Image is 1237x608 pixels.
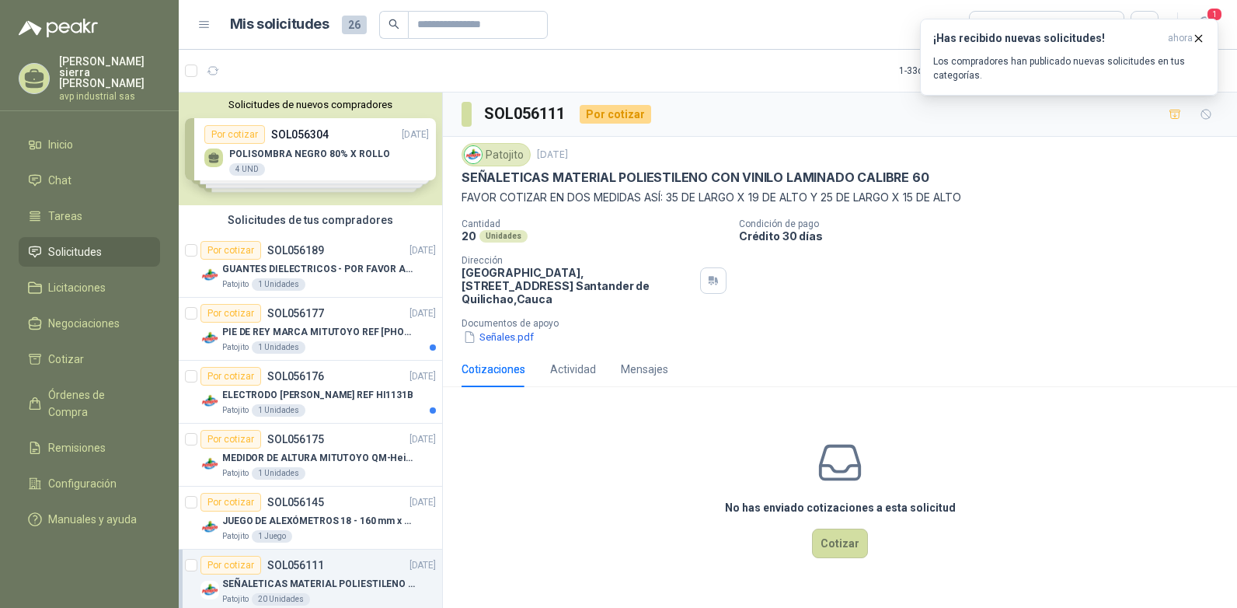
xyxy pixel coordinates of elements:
[252,278,305,291] div: 1 Unidades
[252,467,305,480] div: 1 Unidades
[222,388,413,403] p: ELECTRODO [PERSON_NAME] REF HI1131B
[200,581,219,599] img: Company Logo
[267,371,324,382] p: SOL056176
[48,351,84,368] span: Cotizar
[979,16,1012,33] div: Todas
[200,455,219,473] img: Company Logo
[222,530,249,543] p: Patojito
[252,404,305,417] div: 1 Unidades
[933,32,1162,45] h3: ¡Has recibido nuevas solicitudes!
[462,255,694,266] p: Dirección
[222,278,249,291] p: Patojito
[739,229,1231,243] p: Crédito 30 días
[462,143,531,166] div: Patojito
[222,404,249,417] p: Patojito
[179,93,442,205] div: Solicitudes de nuevos compradoresPor cotizarSOL056304[DATE] POLISOMBRA NEGRO 80% X ROLLO4 UNDPor ...
[812,529,868,558] button: Cotizar
[222,577,416,592] p: SEÑALETICAS MATERIAL POLIESTILENO CON VINILO LAMINADO CALIBRE 60
[252,341,305,354] div: 1 Unidades
[342,16,367,34] span: 26
[389,19,399,30] span: search
[200,266,219,285] img: Company Logo
[200,556,261,575] div: Por cotizar
[48,208,82,225] span: Tareas
[222,325,416,340] p: PIE DE REY MARCA MITUTOYO REF [PHONE_NUMBER]
[1206,7,1223,22] span: 1
[19,433,160,463] a: Remisiones
[59,92,160,101] p: avp industrial sas
[465,146,482,163] img: Company Logo
[19,344,160,374] a: Cotizar
[200,329,219,348] img: Company Logo
[48,243,102,260] span: Solicitudes
[19,273,160,302] a: Licitaciones
[200,367,261,386] div: Por cotizar
[409,243,436,258] p: [DATE]
[409,306,436,321] p: [DATE]
[179,205,442,235] div: Solicitudes de tus compradores
[222,514,416,529] p: JUEGO DE ALEXÓMETROS 18 - 160 mm x 0,01 mm 2824-S3
[267,434,324,445] p: SOL056175
[409,558,436,573] p: [DATE]
[409,369,436,384] p: [DATE]
[933,54,1205,82] p: Los compradores han publicado nuevas solicitudes en tus categorías.
[222,262,416,277] p: GUANTES DIELECTRICOS - POR FAVOR ADJUNTAR SU FICHA TECNICA
[267,245,324,256] p: SOL056189
[19,201,160,231] a: Tareas
[179,487,442,550] a: Por cotizarSOL056145[DATE] Company LogoJUEGO DE ALEXÓMETROS 18 - 160 mm x 0,01 mm 2824-S3Patojito...
[462,329,535,345] button: Señales.pdf
[200,493,261,512] div: Por cotizar
[252,530,292,543] div: 1 Juego
[48,136,73,153] span: Inicio
[725,499,956,516] h3: No has enviado cotizaciones a esta solicitud
[479,230,528,243] div: Unidades
[48,511,137,528] span: Manuales y ayuda
[462,169,929,186] p: SEÑALETICAS MATERIAL POLIESTILENO CON VINILO LAMINADO CALIBRE 60
[48,475,117,492] span: Configuración
[200,304,261,323] div: Por cotizar
[580,105,651,124] div: Por cotizar
[462,229,476,243] p: 20
[899,58,989,83] div: 1 - 33 de 33
[59,56,160,89] p: [PERSON_NAME] sierra [PERSON_NAME]
[267,560,324,571] p: SOL056111
[19,505,160,534] a: Manuales y ayuda
[19,166,160,195] a: Chat
[19,309,160,338] a: Negociaciones
[179,235,442,298] a: Por cotizarSOL056189[DATE] Company LogoGUANTES DIELECTRICOS - POR FAVOR ADJUNTAR SU FICHA TECNICA...
[48,315,120,332] span: Negociaciones
[267,308,324,319] p: SOL056177
[222,593,249,606] p: Patojito
[222,341,249,354] p: Patojito
[19,19,98,37] img: Logo peakr
[462,266,694,306] p: [GEOGRAPHIC_DATA], [STREET_ADDRESS] Santander de Quilichao , Cauca
[1168,32,1193,45] span: ahora
[267,497,324,508] p: SOL056145
[19,380,160,427] a: Órdenes de Compra
[48,172,71,189] span: Chat
[19,237,160,267] a: Solicitudes
[48,279,106,296] span: Licitaciones
[462,189,1218,206] p: FAVOR COTIZAR EN DOS MEDIDAS ASÍ: 35 DE LARGO X 19 DE ALTO Y 25 DE LARGO X 15 DE ALTO
[550,361,596,378] div: Actividad
[19,469,160,498] a: Configuración
[48,386,145,421] span: Órdenes de Compra
[179,361,442,424] a: Por cotizarSOL056176[DATE] Company LogoELECTRODO [PERSON_NAME] REF HI1131BPatojito1 Unidades
[179,424,442,487] a: Por cotizarSOL056175[DATE] Company LogoMEDIDOR DE ALTURA MITUTOYO QM-Height 518-245Patojito1 Unid...
[252,593,310,606] div: 20 Unidades
[179,298,442,361] a: Por cotizarSOL056177[DATE] Company LogoPIE DE REY MARCA MITUTOYO REF [PHONE_NUMBER]Patojito1 Unid...
[739,218,1231,229] p: Condición de pago
[48,439,106,456] span: Remisiones
[462,361,525,378] div: Cotizaciones
[537,148,568,162] p: [DATE]
[200,241,261,260] div: Por cotizar
[19,130,160,159] a: Inicio
[462,218,727,229] p: Cantidad
[185,99,436,110] button: Solicitudes de nuevos compradores
[222,467,249,480] p: Patojito
[920,19,1218,96] button: ¡Has recibido nuevas solicitudes!ahora Los compradores han publicado nuevas solicitudes en tus ca...
[484,102,567,126] h3: SOL056111
[200,392,219,411] img: Company Logo
[409,432,436,447] p: [DATE]
[230,13,329,36] h1: Mis solicitudes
